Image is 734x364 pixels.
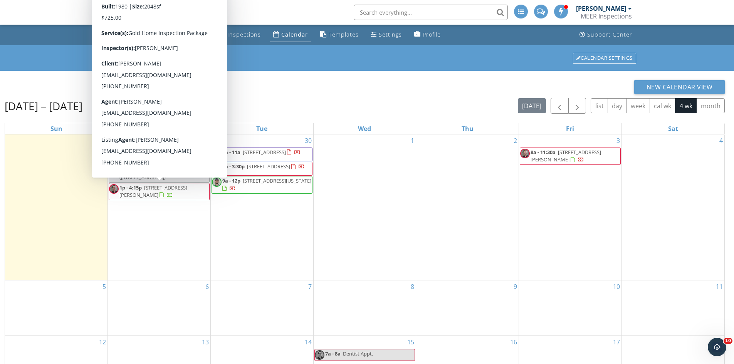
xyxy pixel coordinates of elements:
[210,280,313,335] td: Go to October 7, 2025
[119,149,190,163] span: [STREET_ADDRESS][PERSON_NAME]
[423,31,441,38] div: Profile
[615,134,621,147] a: Go to October 3, 2025
[315,350,324,360] img: img_3681_1.jpg
[99,28,146,42] a: Dashboard
[119,184,187,198] a: 1p - 4:15p [STREET_ADDRESS][PERSON_NAME]
[696,98,725,113] button: month
[627,98,650,113] button: week
[520,148,621,165] a: 8a - 11:30a [STREET_ADDRESS][PERSON_NAME]
[409,134,416,147] a: Go to October 1, 2025
[97,10,183,27] a: SPECTORA
[97,134,107,147] a: Go to September 28, 2025
[564,123,576,134] a: Friday
[204,280,210,293] a: Go to October 6, 2025
[650,98,676,113] button: cal wk
[576,28,635,42] a: Support Center
[108,280,211,335] td: Go to October 6, 2025
[111,31,143,38] div: Dashboard
[714,336,724,348] a: Go to October 18, 2025
[368,28,405,42] a: Settings
[675,98,697,113] button: 4 wk
[101,280,107,293] a: Go to October 5, 2025
[303,134,313,147] a: Go to September 30, 2025
[109,149,119,158] img: img_3681_1.jpg
[531,149,556,156] span: 8a - 11:30a
[119,149,190,163] a: 8a - 12:30p [STREET_ADDRESS][PERSON_NAME]
[356,123,373,134] a: Wednesday
[416,280,519,335] td: Go to October 9, 2025
[317,28,362,42] a: Templates
[222,149,240,156] span: 8a - 11a
[531,149,601,163] span: [STREET_ADDRESS][PERSON_NAME]
[708,338,726,356] iframe: Intercom live chat
[5,134,108,280] td: Go to September 28, 2025
[329,31,359,38] div: Templates
[109,184,119,194] img: img_3681_1.jpg
[608,98,627,113] button: day
[568,98,586,114] button: Next
[210,134,313,280] td: Go to September 30, 2025
[163,31,207,38] div: New Inspection
[119,166,138,173] span: 12p - 1p
[591,98,608,113] button: list
[109,183,210,200] a: 1p - 4:15p [STREET_ADDRESS][PERSON_NAME]
[281,31,308,38] div: Calendar
[212,163,222,173] img: img_3681_1.jpg
[724,338,732,344] span: 10
[152,28,210,42] a: New Inspection
[572,52,637,64] a: Calendar Settings
[227,31,261,38] div: Inspections
[313,280,416,335] td: Go to October 8, 2025
[509,336,519,348] a: Go to October 16, 2025
[49,123,64,134] a: Sunday
[5,280,108,335] td: Go to October 5, 2025
[270,28,311,42] a: Calendar
[714,280,724,293] a: Go to October 11, 2025
[216,28,264,42] a: Inspections
[119,184,187,198] span: [STREET_ADDRESS][PERSON_NAME]
[621,134,724,280] td: Go to October 4, 2025
[409,280,416,293] a: Go to October 8, 2025
[354,5,508,20] input: Search everything...
[611,280,621,293] a: Go to October 10, 2025
[222,163,305,170] a: 9a - 3:30p [STREET_ADDRESS]
[243,177,311,184] span: [STREET_ADDRESS][US_STATE]
[343,350,373,357] span: Dentist Appt.
[512,280,519,293] a: Go to October 9, 2025
[519,280,622,335] td: Go to October 10, 2025
[325,350,341,357] span: 7a - 8a
[247,163,290,170] span: [STREET_ADDRESS]
[551,98,569,114] button: Previous
[307,280,313,293] a: Go to October 7, 2025
[222,149,301,156] a: 8a - 11a [STREET_ADDRESS]
[718,134,724,147] a: Go to October 4, 2025
[611,336,621,348] a: Go to October 17, 2025
[519,134,622,280] td: Go to October 3, 2025
[119,166,174,181] span: Gas Re-Inspect ([STREET_ADDRESS])
[200,336,210,348] a: Go to October 13, 2025
[303,336,313,348] a: Go to October 14, 2025
[634,80,725,94] button: New Calendar View
[222,177,240,184] span: 9a - 12p
[379,31,402,38] div: Settings
[255,123,269,134] a: Tuesday
[212,148,312,161] a: 8a - 11a [STREET_ADDRESS]
[212,162,312,176] a: 9a - 3:30p [STREET_ADDRESS]
[97,336,107,348] a: Go to October 12, 2025
[200,134,210,147] a: Go to September 29, 2025
[97,4,114,21] img: The Best Home Inspection Software - Spectora
[406,336,416,348] a: Go to October 15, 2025
[411,28,444,42] a: Profile
[460,123,475,134] a: Thursday
[520,149,530,158] img: img_3681_1.jpg
[108,134,211,280] td: Go to September 29, 2025
[576,5,626,12] div: [PERSON_NAME]
[512,134,519,147] a: Go to October 2, 2025
[587,31,632,38] div: Support Center
[5,98,82,114] h2: [DATE] – [DATE]
[109,148,210,165] a: 8a - 12:30p [STREET_ADDRESS][PERSON_NAME]
[212,176,312,193] a: 9a - 12p [STREET_ADDRESS][US_STATE]
[212,149,222,158] img: img_4998.jpeg
[151,123,168,134] a: Monday
[573,53,636,64] div: Calendar Settings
